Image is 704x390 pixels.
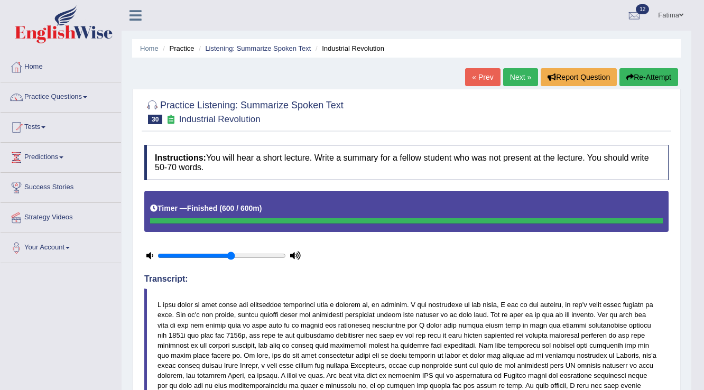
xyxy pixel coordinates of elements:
a: Your Account [1,233,121,259]
li: Industrial Revolution [313,43,384,53]
li: Practice [160,43,194,53]
a: Tests [1,113,121,139]
h4: Transcript: [144,274,669,284]
b: Instructions: [155,153,206,162]
button: Re-Attempt [619,68,678,86]
b: ( [219,204,222,212]
a: Home [140,44,159,52]
a: Practice Questions [1,82,121,109]
a: Success Stories [1,173,121,199]
h2: Practice Listening: Summarize Spoken Text [144,98,344,124]
b: 600 / 600m [222,204,260,212]
h5: Timer — [150,205,262,212]
a: Strategy Videos [1,203,121,229]
a: Listening: Summarize Spoken Text [205,44,311,52]
small: Industrial Revolution [179,114,261,124]
b: ) [260,204,262,212]
small: Exam occurring question [165,115,176,125]
a: Predictions [1,143,121,169]
span: 30 [148,115,162,124]
a: Next » [503,68,538,86]
a: Home [1,52,121,79]
a: « Prev [465,68,500,86]
span: 12 [636,4,649,14]
b: Finished [187,204,218,212]
button: Report Question [541,68,617,86]
h4: You will hear a short lecture. Write a summary for a fellow student who was not present at the le... [144,145,669,180]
